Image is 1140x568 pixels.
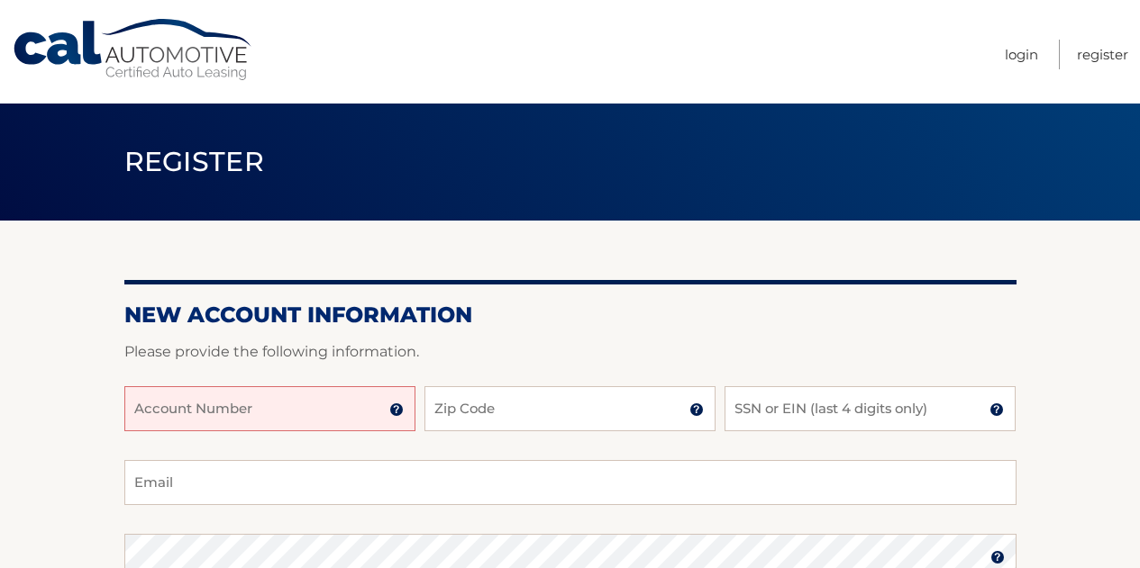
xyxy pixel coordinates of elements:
[389,402,404,417] img: tooltip.svg
[424,386,716,431] input: Zip Code
[124,339,1017,365] p: Please provide the following information.
[1077,40,1128,69] a: Register
[689,402,704,417] img: tooltip.svg
[124,145,265,178] span: Register
[725,386,1016,431] input: SSN or EIN (last 4 digits only)
[124,302,1017,329] h2: New Account Information
[12,18,255,82] a: Cal Automotive
[1005,40,1038,69] a: Login
[990,550,1005,564] img: tooltip.svg
[124,460,1017,505] input: Email
[990,402,1004,417] img: tooltip.svg
[124,386,415,431] input: Account Number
